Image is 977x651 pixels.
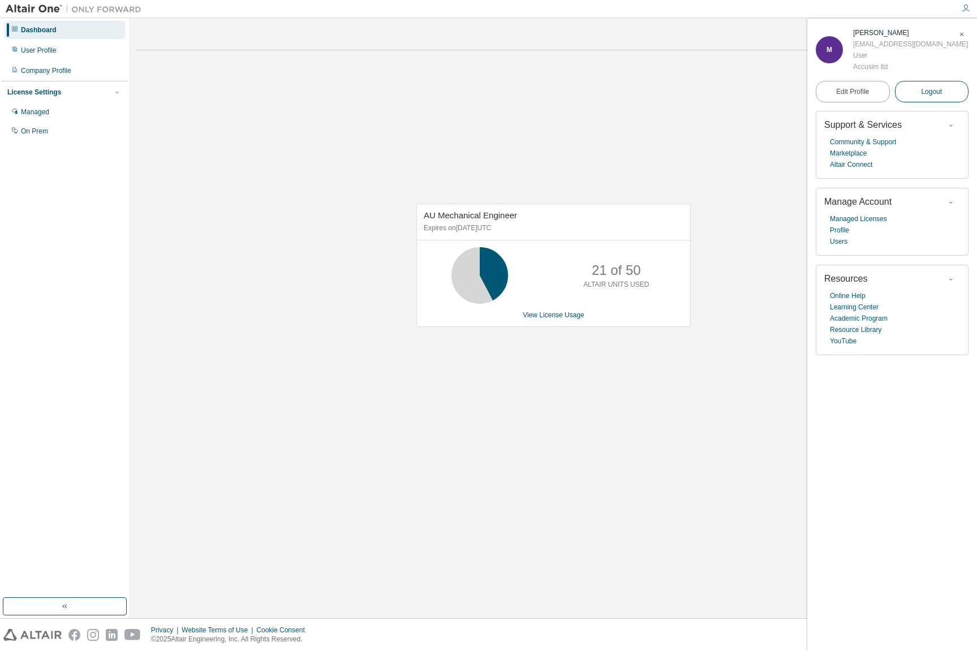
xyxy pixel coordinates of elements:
[21,25,57,35] div: Dashboard
[182,626,256,635] div: Website Terms of Use
[830,136,896,148] a: Community & Support
[895,81,969,102] button: Logout
[827,46,832,54] span: M
[830,290,866,301] a: Online Help
[836,87,869,96] span: Edit Profile
[921,86,942,97] span: Logout
[853,38,968,50] div: [EMAIL_ADDRESS][DOMAIN_NAME]
[830,213,887,225] a: Managed Licenses
[424,223,681,233] p: Expires on [DATE] UTC
[21,107,49,117] div: Managed
[7,88,61,97] div: License Settings
[830,335,857,347] a: YouTube
[68,629,80,641] img: facebook.svg
[853,61,968,72] div: Accusim ltd
[151,635,312,644] p: © 2025 Altair Engineering, Inc. All Rights Reserved.
[830,225,849,236] a: Profile
[824,197,892,206] span: Manage Account
[853,50,968,61] div: User
[424,210,517,220] span: AU Mechanical Engineer
[6,3,147,15] img: Altair One
[583,280,649,290] p: ALTAIR UNITS USED
[830,313,888,324] a: Academic Program
[824,120,902,130] span: Support & Services
[816,81,890,102] a: Edit Profile
[124,629,141,641] img: youtube.svg
[87,629,99,641] img: instagram.svg
[21,127,48,136] div: On Prem
[830,148,867,159] a: Marketplace
[523,311,584,319] a: View License Usage
[106,629,118,641] img: linkedin.svg
[830,236,847,247] a: Users
[853,27,968,38] div: Matt Dyke
[151,626,182,635] div: Privacy
[592,261,641,280] p: 21 of 50
[256,626,311,635] div: Cookie Consent
[830,301,879,313] a: Learning Center
[3,629,62,641] img: altair_logo.svg
[830,324,881,335] a: Resource Library
[21,66,71,75] div: Company Profile
[21,46,57,55] div: User Profile
[824,274,867,283] span: Resources
[830,159,872,170] a: Altair Connect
